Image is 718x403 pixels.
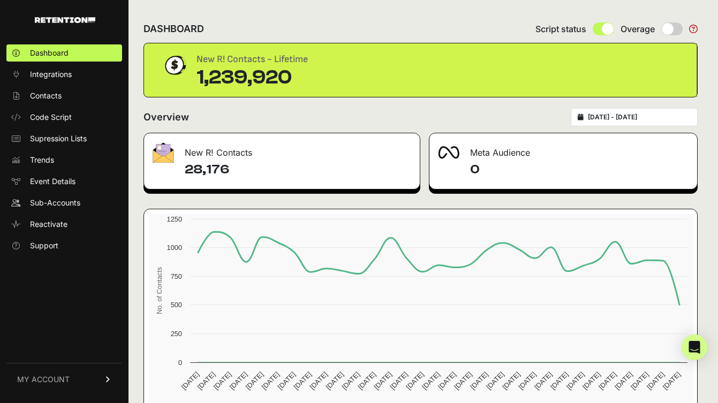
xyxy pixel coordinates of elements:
[372,370,393,391] text: [DATE]
[143,21,204,36] h2: DASHBOARD
[613,370,634,391] text: [DATE]
[171,330,182,338] text: 250
[436,370,457,391] text: [DATE]
[212,370,233,391] text: [DATE]
[30,48,69,58] span: Dashboard
[6,109,122,126] a: Code Script
[196,67,308,88] div: 1,239,920
[581,370,602,391] text: [DATE]
[645,370,666,391] text: [DATE]
[144,133,420,165] div: New R! Contacts
[30,197,80,208] span: Sub-Accounts
[180,370,201,391] text: [DATE]
[6,44,122,62] a: Dashboard
[6,237,122,254] a: Support
[155,267,163,314] text: No. of Contacts
[468,370,489,391] text: [DATE]
[161,52,188,79] img: dollar-coin-05c43ed7efb7bc0c12610022525b4bbbb207c7efeef5aecc26f025e68dcafac9.png
[404,370,425,391] text: [DATE]
[17,374,70,385] span: MY ACCOUNT
[143,110,189,125] h2: Overview
[485,370,505,391] text: [DATE]
[35,17,95,23] img: Retention.com
[178,359,182,367] text: 0
[438,146,459,159] img: fa-meta-2f981b61bb99beabf952f7030308934f19ce035c18b003e963880cc3fabeebb7.png
[30,69,72,80] span: Integrations
[661,370,682,391] text: [DATE]
[30,219,67,230] span: Reactivate
[167,215,182,223] text: 1250
[533,370,554,391] text: [DATE]
[6,87,122,104] a: Contacts
[388,370,409,391] text: [DATE]
[6,66,122,83] a: Integrations
[30,112,72,123] span: Code Script
[228,370,249,391] text: [DATE]
[629,370,650,391] text: [DATE]
[565,370,586,391] text: [DATE]
[6,216,122,233] a: Reactivate
[167,244,182,252] text: 1000
[308,370,329,391] text: [DATE]
[470,161,689,178] h4: 0
[260,370,281,391] text: [DATE]
[420,370,441,391] text: [DATE]
[341,370,361,391] text: [DATE]
[535,22,586,35] span: Script status
[429,133,698,165] div: Meta Audience
[276,370,297,391] text: [DATE]
[356,370,377,391] text: [DATE]
[6,151,122,169] a: Trends
[501,370,522,391] text: [DATE]
[30,90,62,101] span: Contacts
[549,370,570,391] text: [DATE]
[30,133,87,144] span: Supression Lists
[597,370,618,391] text: [DATE]
[196,52,308,67] div: New R! Contacts - Lifetime
[30,176,75,187] span: Event Details
[30,155,54,165] span: Trends
[30,240,58,251] span: Support
[621,22,655,35] span: Overage
[6,130,122,147] a: Supression Lists
[196,370,217,391] text: [DATE]
[292,370,313,391] text: [DATE]
[517,370,538,391] text: [DATE]
[244,370,265,391] text: [DATE]
[185,161,411,178] h4: 28,176
[171,272,182,280] text: 750
[171,301,182,309] text: 500
[324,370,345,391] text: [DATE]
[6,194,122,211] a: Sub-Accounts
[452,370,473,391] text: [DATE]
[153,142,174,163] img: fa-envelope-19ae18322b30453b285274b1b8af3d052b27d846a4fbe8435d1a52b978f639a2.png
[6,363,122,396] a: MY ACCOUNT
[682,334,707,360] div: Open Intercom Messenger
[6,173,122,190] a: Event Details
